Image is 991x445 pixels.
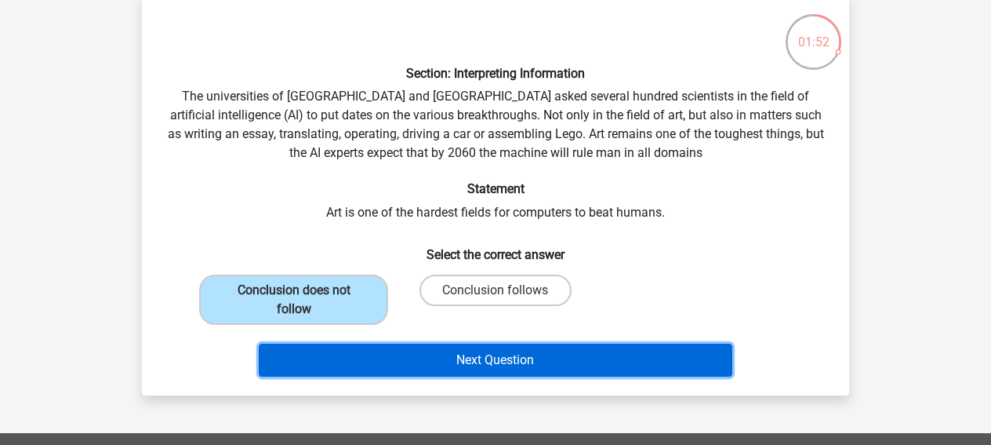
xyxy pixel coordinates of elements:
[784,13,843,52] div: 01:52
[259,344,733,377] button: Next Question
[167,66,824,81] h6: Section: Interpreting Information
[148,6,843,383] div: The universities of [GEOGRAPHIC_DATA] and [GEOGRAPHIC_DATA] asked several hundred scientists in t...
[419,275,571,306] label: Conclusion follows
[167,235,824,262] h6: Select the correct answer
[167,181,824,196] h6: Statement
[199,275,388,325] label: Conclusion does not follow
